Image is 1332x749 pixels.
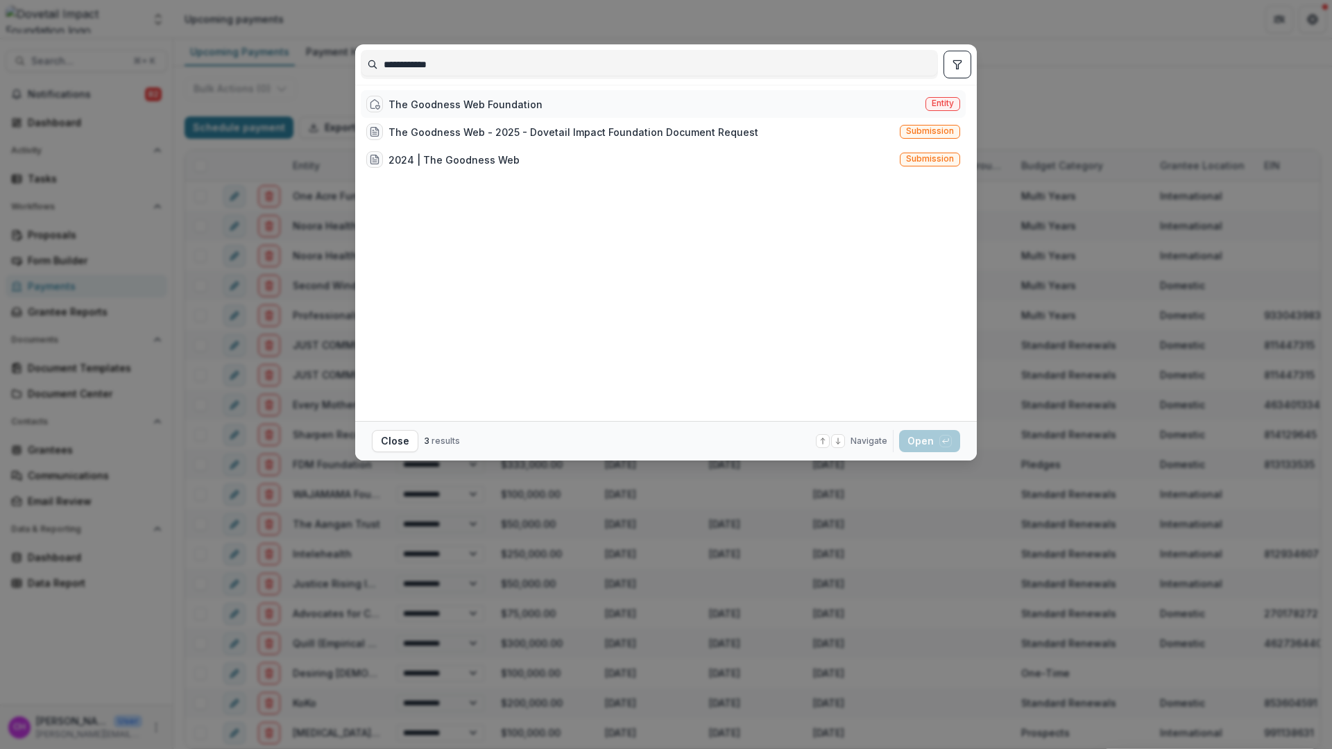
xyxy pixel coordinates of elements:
button: Close [372,430,418,452]
span: Entity [932,98,954,108]
div: The Goodness Web Foundation [388,97,543,112]
span: 3 [424,436,429,446]
span: Submission [906,154,954,164]
span: Navigate [851,435,887,447]
button: Open [899,430,960,452]
span: results [432,436,460,446]
div: The Goodness Web - 2025 - Dovetail Impact Foundation Document Request [388,125,758,139]
div: 2024 | The Goodness Web [388,153,520,167]
span: Submission [906,126,954,136]
button: toggle filters [943,51,971,78]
